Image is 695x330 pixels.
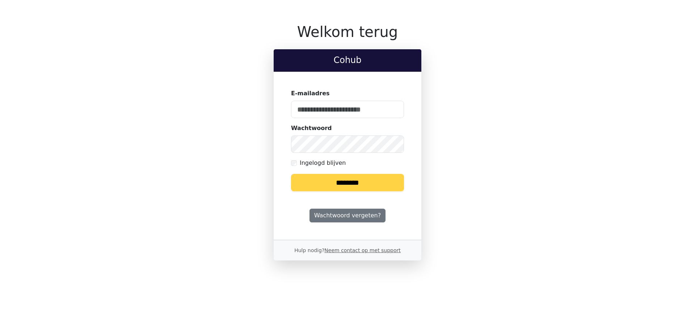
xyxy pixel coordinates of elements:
h1: Welkom terug [274,23,421,41]
label: E-mailadres [291,89,330,98]
h2: Cohub [279,55,416,66]
small: Hulp nodig? [294,247,401,253]
a: Wachtwoord vergeten? [309,209,386,222]
label: Ingelogd blijven [300,159,346,167]
label: Wachtwoord [291,124,332,133]
a: Neem contact op met support [324,247,400,253]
